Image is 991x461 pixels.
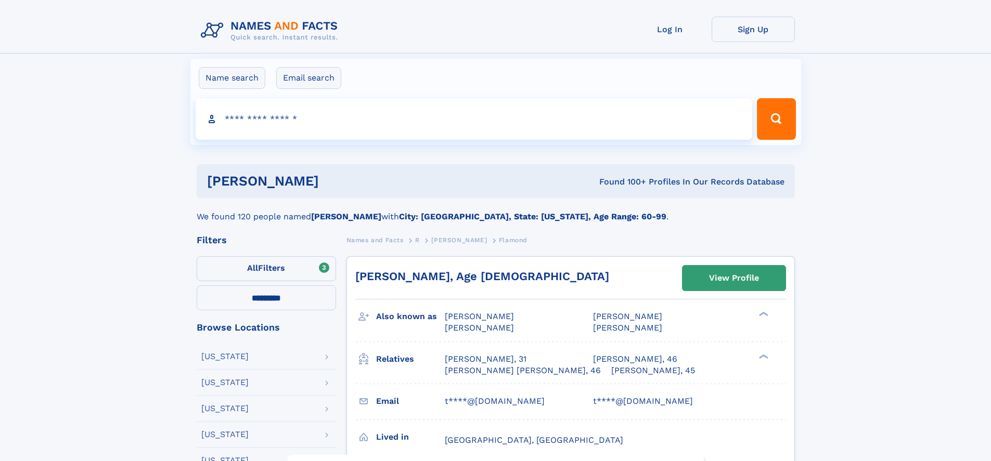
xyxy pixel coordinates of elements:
[276,67,341,89] label: Email search
[431,233,487,246] a: [PERSON_NAME]
[197,323,336,332] div: Browse Locations
[712,17,795,42] a: Sign Up
[197,256,336,281] label: Filters
[593,353,677,365] a: [PERSON_NAME], 46
[756,353,769,360] div: ❯
[197,198,795,223] div: We found 120 people named with .
[197,17,346,45] img: Logo Names and Facts
[207,175,459,188] h1: [PERSON_NAME]
[756,311,769,318] div: ❯
[201,404,249,413] div: [US_STATE]
[199,67,265,89] label: Name search
[459,176,784,188] div: Found 100+ Profiles In Our Records Database
[628,17,712,42] a: Log In
[376,350,445,368] h3: Relatives
[445,435,623,445] span: [GEOGRAPHIC_DATA], [GEOGRAPHIC_DATA]
[415,233,420,246] a: R
[445,353,526,365] a: [PERSON_NAME], 31
[445,311,514,321] span: [PERSON_NAME]
[431,236,487,244] span: [PERSON_NAME]
[346,233,404,246] a: Names and Facts
[709,266,759,290] div: View Profile
[196,98,753,140] input: search input
[683,266,786,291] a: View Profile
[201,430,249,439] div: [US_STATE]
[593,323,662,333] span: [PERSON_NAME]
[201,352,249,361] div: [US_STATE]
[445,323,514,333] span: [PERSON_NAME]
[311,212,381,221] b: [PERSON_NAME]
[247,263,258,273] span: All
[611,365,695,376] a: [PERSON_NAME], 45
[355,270,609,283] a: [PERSON_NAME], Age [DEMOGRAPHIC_DATA]
[376,392,445,410] h3: Email
[445,365,601,376] a: [PERSON_NAME] [PERSON_NAME], 46
[376,308,445,325] h3: Also known as
[415,236,420,244] span: R
[197,235,336,245] div: Filters
[757,98,795,140] button: Search Button
[376,428,445,446] h3: Lived in
[399,212,666,221] b: City: [GEOGRAPHIC_DATA], State: [US_STATE], Age Range: 60-99
[593,311,662,321] span: [PERSON_NAME]
[201,378,249,387] div: [US_STATE]
[499,236,527,244] span: Flamond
